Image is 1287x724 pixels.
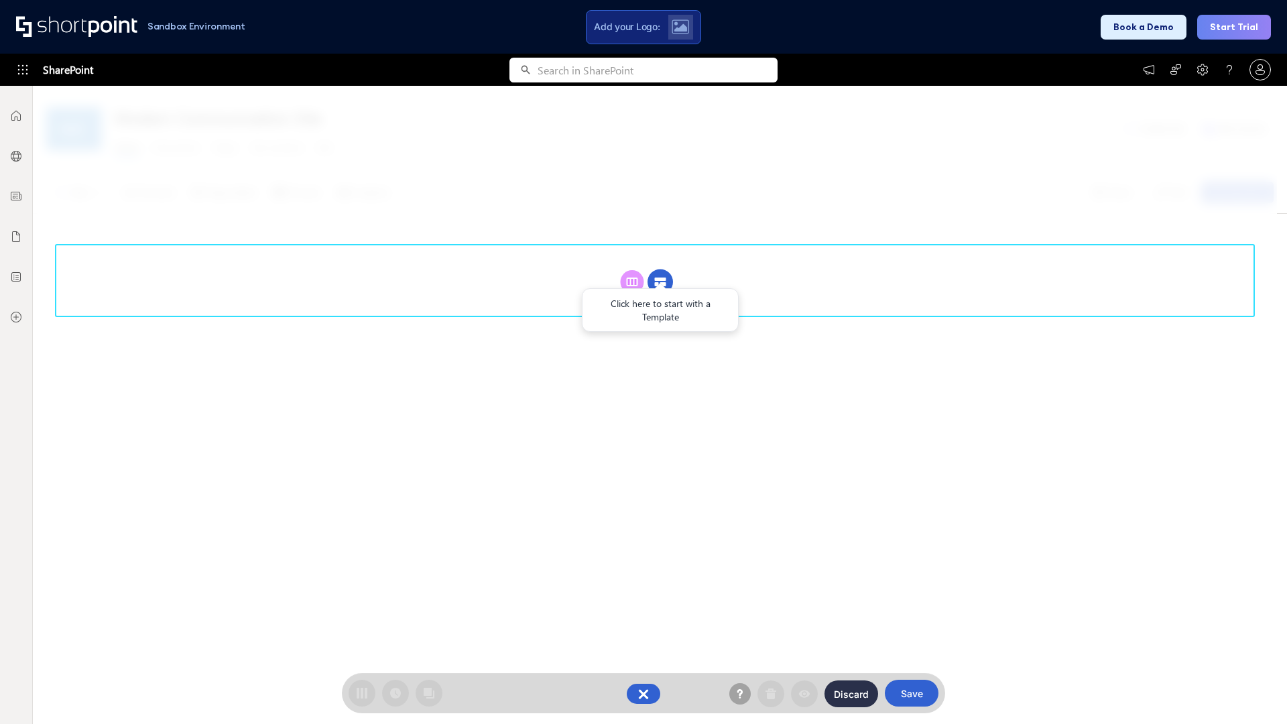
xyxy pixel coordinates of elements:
[1101,15,1186,40] button: Book a Demo
[538,58,778,82] input: Search in SharePoint
[594,21,660,33] span: Add your Logo:
[672,19,689,34] img: Upload logo
[43,54,93,86] span: SharePoint
[147,23,245,30] h1: Sandbox Environment
[885,680,938,707] button: Save
[1197,15,1271,40] button: Start Trial
[824,680,878,707] button: Discard
[1220,660,1287,724] iframe: Chat Widget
